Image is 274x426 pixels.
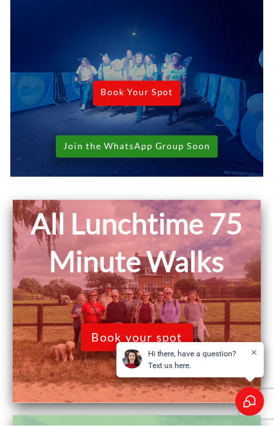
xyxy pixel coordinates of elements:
[100,87,174,101] span: Book Your Spot
[93,81,181,106] a: Book Your Spot
[81,324,194,352] a: Book your spot
[56,135,218,158] a: Join the WhatsApp Group Soon
[18,205,256,280] h1: All Lunchtime 75 Minute Walks
[63,141,211,152] span: Join the WhatsApp Group Soon
[92,331,183,345] span: Book your spot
